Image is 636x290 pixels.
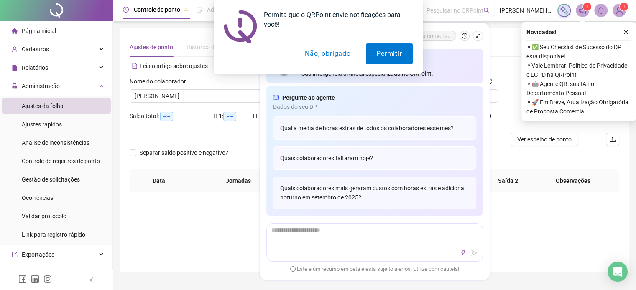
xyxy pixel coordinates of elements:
[22,121,62,128] span: Ajustes rápidos
[160,112,173,121] span: --:--
[22,194,53,201] span: Ocorrências
[273,177,476,209] div: Quais colaboradores mais geraram custos com horas extras e adicional noturno em setembro de 2025?
[608,262,628,282] div: Open Intercom Messenger
[366,43,412,64] button: Permitir
[290,265,459,273] span: Este é um recurso em beta e está sujeito a erros. Utilize com cautela!
[211,111,253,121] div: HE 1:
[12,83,18,89] span: lock
[273,116,476,140] div: Qual a média de horas extras de todos os colaboradores esse mês?
[223,112,236,121] span: --:--
[517,135,572,144] span: Ver espelho de ponto
[609,136,616,143] span: upload
[130,169,188,192] th: Data
[22,176,80,183] span: Gestão de solicitações
[130,77,192,86] label: Nome do colaborador
[135,90,284,102] span: DANILO LOPES MORAES
[460,250,466,256] span: thunderbolt
[534,169,613,192] th: Observações
[273,146,476,170] div: Quais colaboradores faltaram hoje?
[188,169,289,192] th: Jornadas
[540,176,607,185] span: Observações
[273,93,279,102] span: read
[22,103,64,109] span: Ajustes da folha
[526,98,631,116] span: ⚬ 🚀 Em Breve, Atualização Obrigatória de Proposta Comercial
[140,232,609,242] div: Não há dados
[511,133,578,146] button: Ver espelho de ponto
[136,148,232,157] span: Separar saldo positivo e negativo?
[22,231,85,238] span: Link para registro rápido
[469,248,479,258] button: send
[18,275,27,283] span: facebook
[22,270,53,276] span: Integrações
[22,139,89,146] span: Análise de inconsistências
[22,251,54,258] span: Exportações
[43,275,52,283] span: instagram
[273,102,476,111] span: Dados do seu DP
[22,83,60,89] span: Administração
[31,275,39,283] span: linkedin
[257,10,413,29] div: Permita que o QRPoint envie notificações para você!
[12,252,18,257] span: export
[22,213,66,219] span: Validar protocolo
[526,79,631,98] span: ⚬ 🤖 Agente QR: sua IA no Departamento Pessoal
[294,43,361,64] button: Não, obrigado
[253,111,295,121] div: HE 2:
[130,111,211,121] div: Saldo total:
[477,169,539,192] th: Saída 2
[282,93,335,102] span: Pergunte ao agente
[89,277,95,283] span: left
[488,113,491,119] span: 0
[224,10,257,43] img: notification icon
[458,248,468,258] button: thunderbolt
[290,266,296,271] span: exclamation-circle
[22,158,100,164] span: Controle de registros de ponto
